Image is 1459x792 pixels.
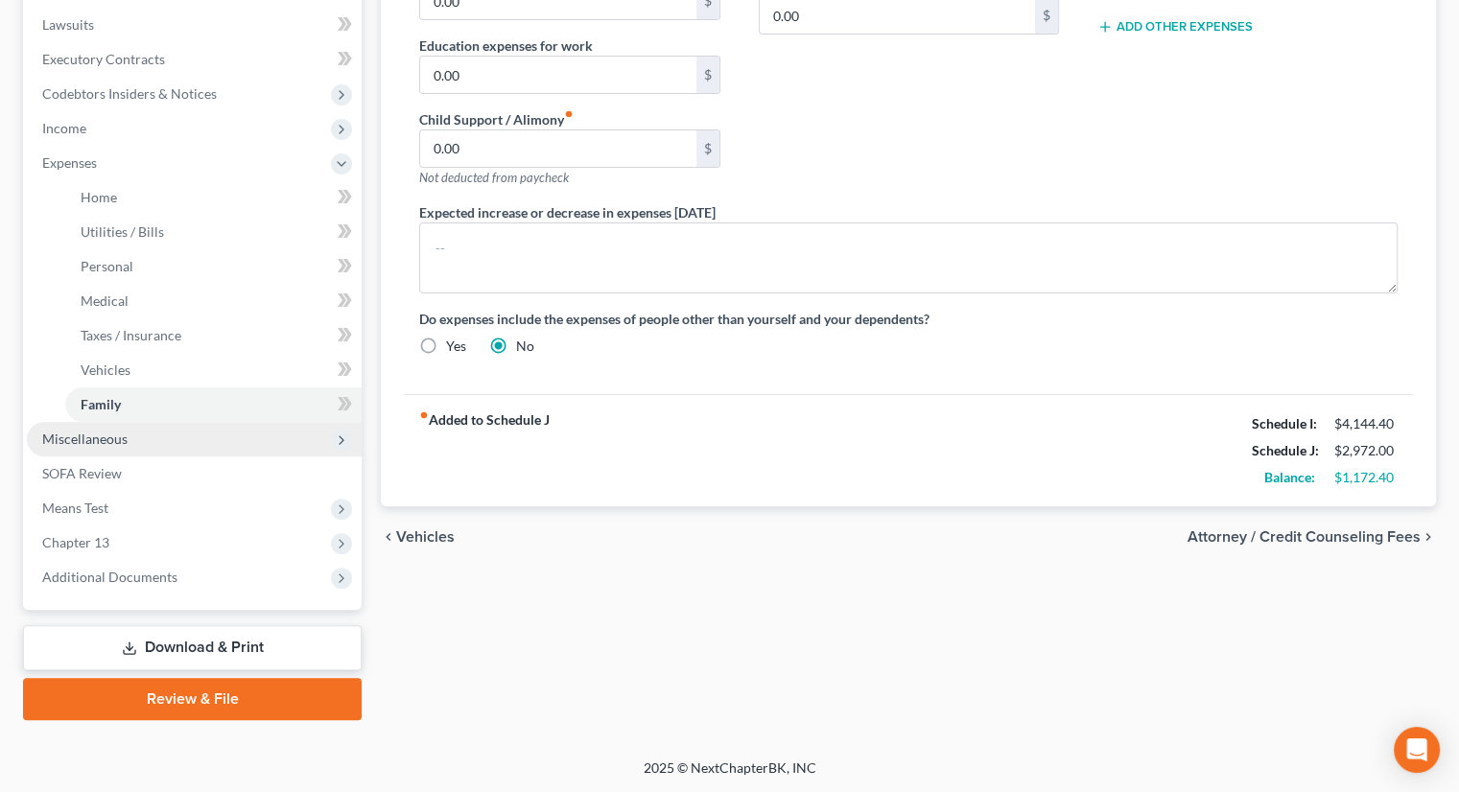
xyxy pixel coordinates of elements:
button: Attorney / Credit Counseling Fees chevron_right [1188,529,1436,545]
a: Review & File [23,678,362,720]
span: Executory Contracts [42,51,165,67]
span: Codebtors Insiders & Notices [42,85,217,102]
strong: Schedule J: [1252,442,1319,458]
span: Attorney / Credit Counseling Fees [1188,529,1421,545]
strong: Balance: [1264,469,1315,485]
span: SOFA Review [42,465,122,481]
span: Means Test [42,500,108,516]
span: Chapter 13 [42,534,109,550]
label: Do expenses include the expenses of people other than yourself and your dependents? [419,309,1398,329]
button: chevron_left Vehicles [381,529,455,545]
a: Executory Contracts [27,42,362,77]
input: -- [420,57,695,93]
div: $ [696,57,719,93]
span: Income [42,120,86,136]
a: Family [65,387,362,422]
div: Open Intercom Messenger [1394,727,1440,773]
span: Additional Documents [42,569,177,585]
a: Utilities / Bills [65,215,362,249]
span: Taxes / Insurance [81,327,181,343]
span: Home [81,189,117,205]
span: Medical [81,292,129,309]
a: Personal [65,249,362,284]
a: Vehicles [65,353,362,387]
strong: Schedule I: [1252,415,1317,431]
i: chevron_left [381,529,396,545]
label: No [516,337,534,356]
span: Lawsuits [42,16,94,33]
div: $1,172.40 [1334,468,1398,487]
label: Child Support / Alimony [419,109,574,129]
div: $ [696,130,719,167]
span: Family [81,396,121,412]
span: Expenses [42,154,97,171]
a: Medical [65,284,362,318]
label: Expected increase or decrease in expenses [DATE] [419,202,716,222]
span: Miscellaneous [42,431,128,447]
strong: Added to Schedule J [419,410,550,491]
a: Taxes / Insurance [65,318,362,353]
div: $4,144.40 [1334,414,1398,433]
input: -- [420,130,695,167]
div: $2,972.00 [1334,441,1398,460]
span: Utilities / Bills [81,223,164,240]
i: chevron_right [1421,529,1436,545]
a: Home [65,180,362,215]
span: Vehicles [81,361,130,378]
a: Download & Print [23,625,362,670]
span: Personal [81,258,133,274]
i: fiber_manual_record [564,109,574,119]
label: Education expenses for work [419,35,593,56]
a: SOFA Review [27,456,362,491]
label: Yes [446,337,466,356]
i: fiber_manual_record [419,410,429,420]
button: Add Other Expenses [1097,19,1253,35]
span: Vehicles [396,529,455,545]
a: Lawsuits [27,8,362,42]
span: Not deducted from paycheck [419,170,569,185]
